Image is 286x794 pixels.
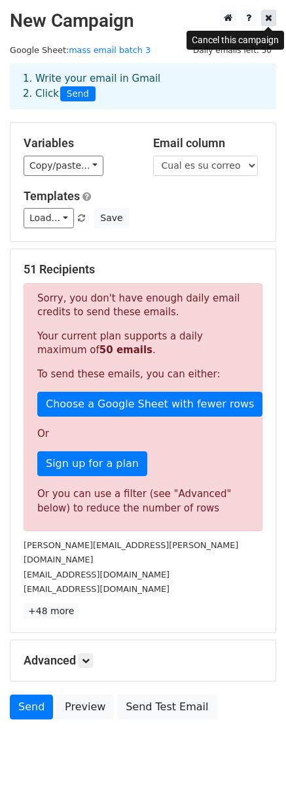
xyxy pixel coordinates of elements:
a: Send Test Email [117,695,217,719]
div: Cancel this campaign [187,31,284,50]
a: Copy/paste... [24,156,103,176]
p: Your current plan supports a daily maximum of . [37,330,249,357]
small: Google Sheet: [10,45,151,55]
a: Choose a Google Sheet with fewer rows [37,392,262,417]
button: Save [94,208,128,228]
div: 1. Write your email in Gmail 2. Click [13,71,273,101]
a: Sign up for a plan [37,451,147,476]
div: Widget de chat [221,731,286,794]
a: Load... [24,208,74,228]
a: mass email batch 3 [69,45,151,55]
a: Send [10,695,53,719]
p: Sorry, you don't have enough daily email credits to send these emails. [37,292,249,319]
h5: Email column [153,136,263,150]
a: Templates [24,189,80,203]
h2: New Campaign [10,10,276,32]
iframe: Chat Widget [221,731,286,794]
a: Daily emails left: 50 [188,45,276,55]
h5: Variables [24,136,134,150]
div: Or you can use a filter (see "Advanced" below) to reduce the number of rows [37,487,249,516]
p: To send these emails, you can either: [37,368,249,381]
span: Send [60,86,96,102]
small: [EMAIL_ADDRESS][DOMAIN_NAME] [24,570,170,579]
small: [PERSON_NAME][EMAIL_ADDRESS][PERSON_NAME][DOMAIN_NAME] [24,540,238,565]
h5: 51 Recipients [24,262,262,277]
a: Preview [56,695,114,719]
p: Or [37,427,249,441]
small: [EMAIL_ADDRESS][DOMAIN_NAME] [24,584,170,594]
strong: 50 emails [99,344,152,356]
a: +48 more [24,603,79,619]
h5: Advanced [24,653,262,668]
